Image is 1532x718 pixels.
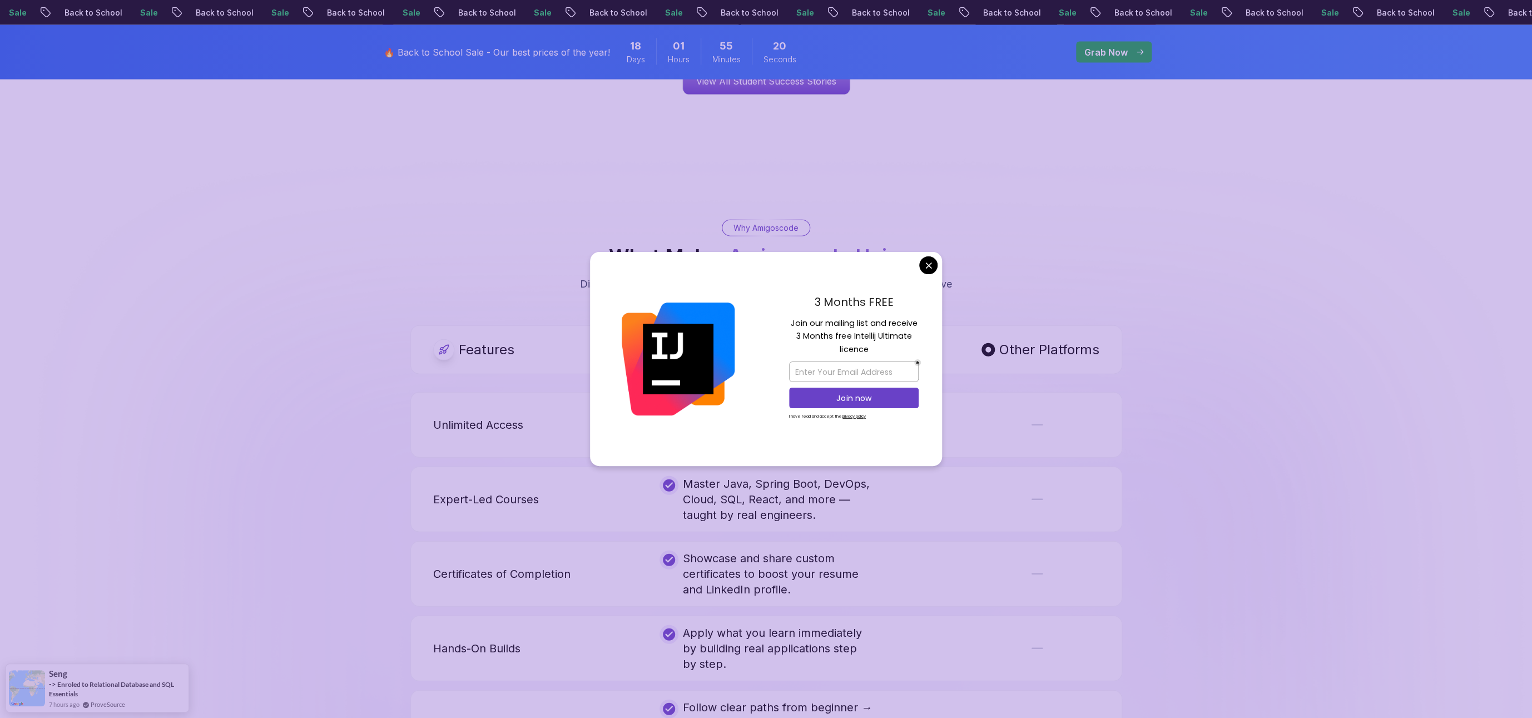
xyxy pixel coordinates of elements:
p: Back to School [712,7,787,18]
p: Sale [262,7,298,18]
span: 18 Days [630,38,641,54]
span: -> [49,680,56,689]
p: Back to School [974,7,1050,18]
h2: What Makes [609,245,924,268]
p: Features [459,341,514,359]
div: Showcase and share custom certificates to boost your resume and LinkedIn profile. [660,551,872,597]
p: Sale [919,7,954,18]
span: Days [627,54,645,65]
p: Back to School [56,7,131,18]
p: Other Platforms [999,341,1099,359]
p: Back to School [843,7,919,18]
p: Back to School [318,7,394,18]
p: Why Amigoscode [733,222,799,234]
span: Minutes [712,54,741,65]
p: Sale [1181,7,1217,18]
p: Certificates of Completion [433,566,571,582]
p: Sale [656,7,692,18]
p: Back to School [1368,7,1444,18]
div: Apply what you learn immediately by building real applications step by step. [660,625,872,672]
p: Discover why developers choose Amigoscode to level up their skills and achieve their goals [579,276,953,308]
p: View All Student Success Stories [683,68,850,95]
span: Hours [668,54,690,65]
p: Back to School [449,7,525,18]
p: Sale [131,7,167,18]
p: Sale [1444,7,1479,18]
p: Sale [787,7,823,18]
span: 7 hours ago [49,700,80,709]
span: 20 Seconds [773,38,786,54]
span: Seng [49,669,67,679]
p: Grab Now [1084,46,1128,59]
img: provesource social proof notification image [9,670,45,706]
span: Seconds [763,54,796,65]
a: Enroled to Relational Database and SQL Essentials [49,680,174,698]
span: Amigoscode Unique [728,244,924,269]
p: Back to School [1237,7,1312,18]
p: Back to School [187,7,262,18]
p: Sale [1050,7,1085,18]
p: Unlimited Access [433,417,523,433]
span: 55 Minutes [720,38,733,54]
p: Sale [525,7,561,18]
p: 🔥 Back to School Sale - Our best prices of the year! [384,46,610,59]
p: Expert-Led Courses [433,492,539,507]
a: ProveSource [91,700,125,709]
a: View All Student Success Stories [682,67,850,95]
p: Back to School [581,7,656,18]
p: Sale [394,7,429,18]
div: Master Java, Spring Boot, DevOps, Cloud, SQL, React, and more — taught by real engineers. [660,476,872,523]
p: Sale [1312,7,1348,18]
p: Back to School [1105,7,1181,18]
p: Hands-On Builds [433,641,520,656]
span: 1 Hours [673,38,685,54]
